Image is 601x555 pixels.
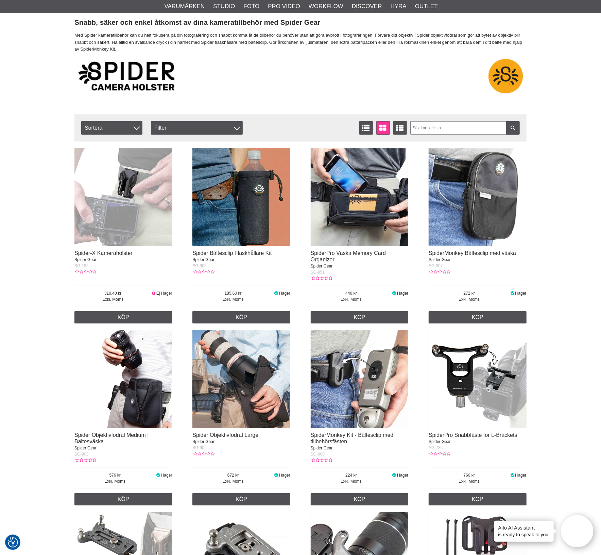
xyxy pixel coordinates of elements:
[429,263,443,268] span: SG-907
[155,473,161,478] i: I lager
[192,296,273,302] span: Exkl. Moms
[429,432,517,438] a: SpiderPro Snabbfäste för L-Brackets
[311,478,392,484] span: Exkl. Moms
[192,290,273,296] span: 185.60
[392,473,397,478] i: I lager
[359,121,373,135] a: Listvisning
[415,2,438,11] a: Outlet
[391,2,407,11] a: Hyra
[161,473,172,478] span: I lager
[74,432,149,444] a: Spider Objektivfodral Medium | Bältesväska
[510,291,515,296] i: I lager
[309,2,343,11] a: Workflow
[311,290,392,296] span: 440
[192,148,290,246] img: Spider Bältesclip Flaskhållare Kit
[397,473,408,478] span: I lager
[429,269,450,275] div: Kundbetyg: 0
[311,264,333,269] span: Spider Gear
[74,148,172,246] img: Spider-X Kamerahölster
[8,536,18,549] button: Samtyckesinställningar
[515,291,526,296] span: I lager
[192,311,290,323] a: Köp
[311,452,325,457] span: SG-900
[279,473,290,478] span: I lager
[311,472,392,478] span: 224
[165,2,205,11] a: Varumärken
[192,478,273,484] span: Exkl. Moms
[74,257,97,262] span: Spider Gear
[74,263,88,268] span: SG-192
[429,290,510,296] span: 272
[151,291,156,296] i: Ej i lager
[8,537,18,548] img: Revisit consent button
[192,432,258,438] a: Spider Objektivfodral Large
[74,296,151,302] span: Exkl. Moms
[156,291,172,296] span: Ej i lager
[311,148,409,246] img: SpiderPro Väska Memory Card Organizer
[192,451,214,457] div: Kundbetyg: 0
[74,457,96,463] div: Kundbetyg: 0
[74,32,527,53] p: Med Spider kameratillbehör kan du helt fokusera på din fotografering och snabbt komma åt de tillb...
[213,2,235,11] a: Studio
[74,290,151,296] span: 310.40
[311,457,332,463] div: Kundbetyg: 0
[279,291,290,296] span: I lager
[192,445,206,450] span: SG-902
[74,18,527,27] h2: Snabb, säker och enkel åtkomst av dina kameratillbehör med Spider Gear
[392,291,397,296] i: I lager
[311,275,332,281] div: Kundbetyg: 0
[429,148,527,246] img: SpiderMonkey Bältesclip med väska
[74,452,88,457] span: SG-903
[74,472,155,478] span: 576
[74,478,155,484] span: Exkl. Moms
[429,311,527,323] a: Köp
[311,330,409,428] img: SpiderMonkey Kit - Bältesclip med tillbehörsfästen
[192,330,290,428] img: Spider Objektivfodral Large
[429,257,451,262] span: Spider Gear
[81,121,142,135] span: Sortera
[376,121,390,135] a: Fönstervisning
[429,330,527,428] img: SpiderPro Snabbfäste för L-Brackets
[192,257,214,262] span: Spider Gear
[243,2,259,11] a: Foto
[311,270,325,275] span: SG-951
[429,493,527,505] a: Köp
[498,524,550,531] h4: Aifo AI Assistant
[429,445,443,450] span: SG-735
[192,472,273,478] span: 672
[74,446,97,450] span: Spider Gear
[410,121,520,135] input: Sök i artikellista ...
[311,296,392,302] span: Exkl. Moms
[74,493,172,505] a: Köp
[311,311,409,323] a: Köp
[274,473,279,478] i: I lager
[397,291,408,296] span: I lager
[192,250,272,256] a: Spider Bältesclip Flaskhållare Kit
[74,311,172,323] a: Köp
[494,521,554,542] div: is ready to speak to you!
[311,432,394,444] a: SpiderMonkey Kit - Bältesclip med tillbehörsfästen
[429,451,450,457] div: Kundbetyg: 0
[515,473,526,478] span: I lager
[311,493,409,505] a: Köp
[151,121,243,135] div: Filter
[74,57,527,95] img: Spider Camera Accessories
[393,121,407,135] a: Utökad listvisning
[74,269,96,275] div: Kundbetyg: 0
[192,493,290,505] a: Köp
[311,446,333,450] span: Spider Gear
[352,2,382,11] a: Discover
[74,330,172,428] img: Spider Objektivfodral Medium | Bältesväska
[274,291,279,296] i: I lager
[429,296,510,302] span: Exkl. Moms
[192,263,206,268] span: SG-905
[192,269,214,275] div: Kundbetyg: 0
[429,478,510,484] span: Exkl. Moms
[429,250,516,256] a: SpiderMonkey Bältesclip med väska
[268,2,300,11] a: Pro Video
[311,250,386,262] a: SpiderPro Väska Memory Card Organizer
[429,472,510,478] span: 760
[74,250,133,256] a: Spider-X Kamerahölster
[429,439,451,444] span: Spider Gear
[506,121,520,135] a: Filtrera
